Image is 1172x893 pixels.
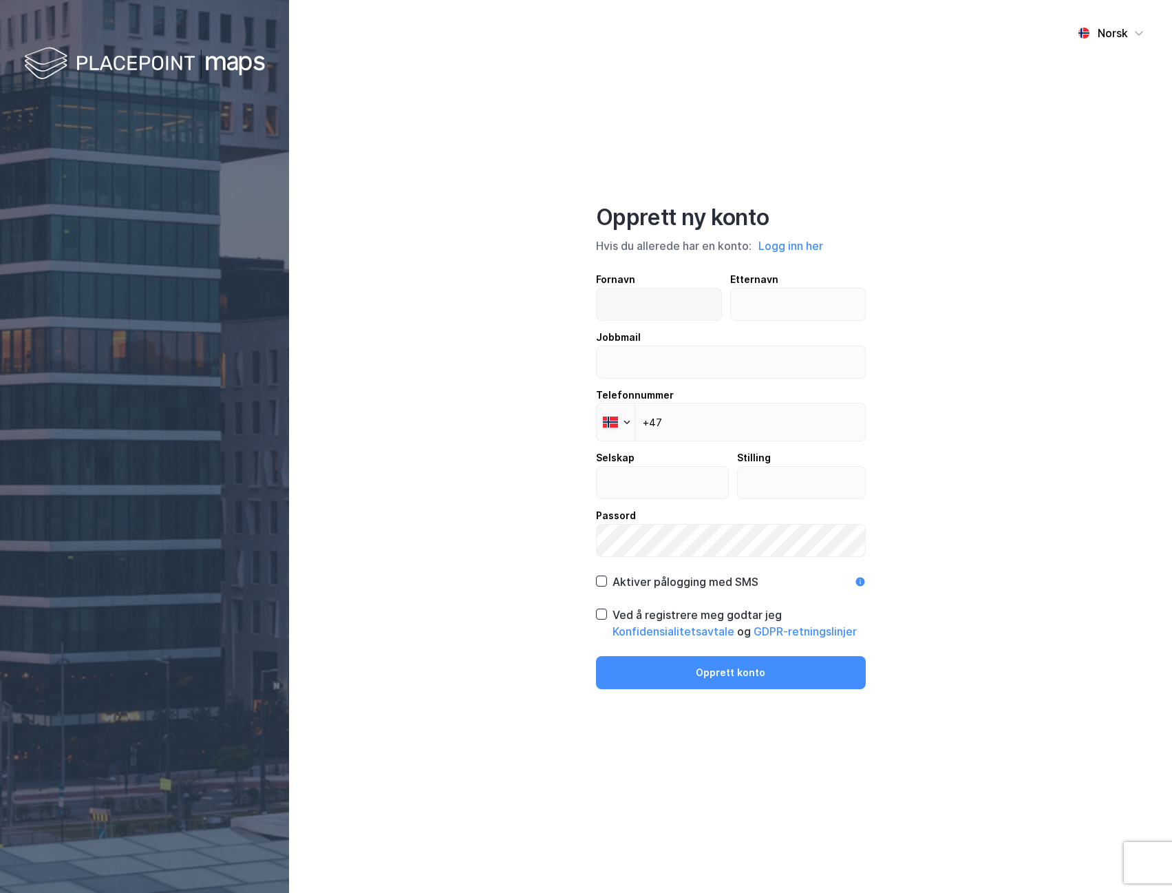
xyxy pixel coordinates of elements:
img: logo-white.f07954bde2210d2a523dddb988cd2aa7.svg [24,44,265,85]
button: Logg inn her [754,237,827,255]
div: Norway: + 47 [597,403,635,441]
div: Aktiver pålogging med SMS [612,574,758,590]
button: Opprett konto [596,656,866,689]
div: Jobbmail [596,329,866,346]
div: Norsk [1098,25,1128,41]
div: Kontrollprogram for chat [1103,827,1172,893]
div: Selskap [596,450,729,466]
div: Ved å registrere meg godtar jeg og [612,607,866,640]
div: Passord [596,507,866,524]
div: Telefonnummer [596,387,866,403]
div: Stilling [737,450,866,466]
input: Telefonnummer [596,403,866,441]
iframe: Chat Widget [1103,827,1172,893]
div: Opprett ny konto [596,204,866,231]
div: Etternavn [730,271,866,288]
div: Hvis du allerede har en konto: [596,237,866,255]
div: Fornavn [596,271,723,288]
